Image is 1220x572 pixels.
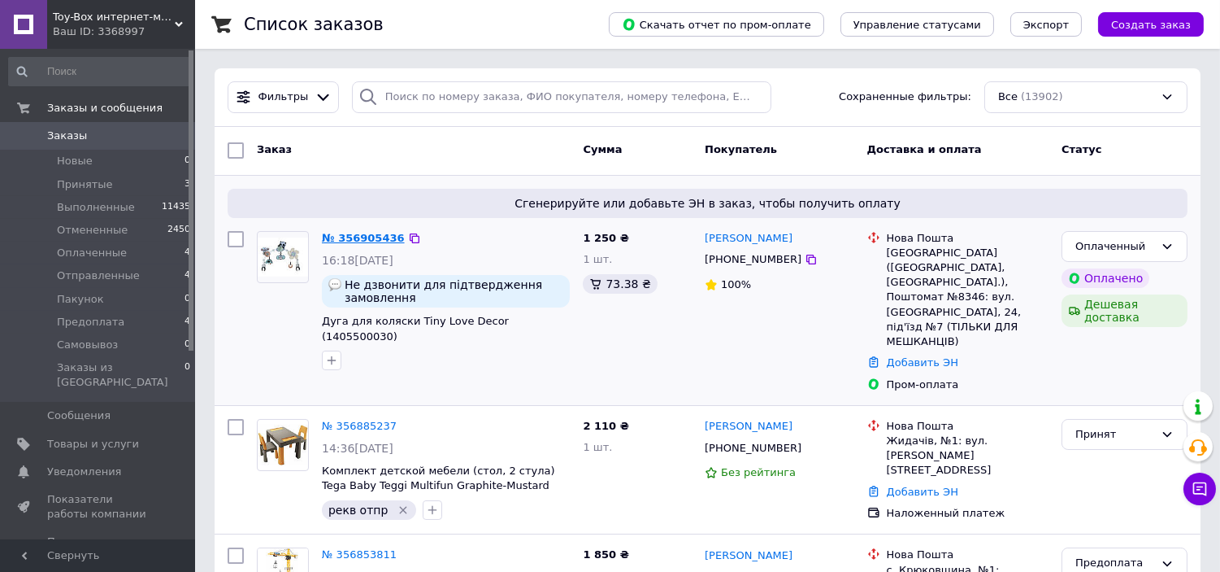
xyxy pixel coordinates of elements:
span: рекв отпр [328,504,388,517]
span: Принятые [57,177,113,192]
button: Создать заказ [1098,12,1204,37]
span: 4 [185,269,190,283]
div: Наложенный платеж [887,506,1049,521]
a: Фото товару [257,231,309,283]
div: Жидачів, №1: вул. [PERSON_NAME][STREET_ADDRESS] [887,434,1049,478]
span: Статус [1062,143,1102,155]
div: Оплаченный [1075,238,1154,255]
span: 11435 [162,200,190,215]
div: Оплачено [1062,269,1149,288]
a: Добавить ЭН [887,486,958,498]
a: Добавить ЭН [887,356,958,369]
span: Предоплата [57,315,124,330]
span: Заказы [47,129,87,143]
img: Фото товару [258,425,308,465]
span: 0 [185,360,190,390]
div: Нова Пошта [887,419,1049,434]
a: Комплект детской мебели (стол, 2 стула) Tega Baby Teggi Multifun Graphite-Mustard (TI-011-172) [322,465,555,507]
span: 2450 [167,223,190,238]
span: Без рейтинга [721,466,796,478]
div: Дешевая доставка [1062,295,1187,327]
span: Доставка и оплата [867,143,982,155]
span: 0 [185,338,190,352]
button: Управление статусами [840,12,994,37]
input: Поиск по номеру заказа, ФИО покупателя, номеру телефона, Email, номеру накладной [352,81,771,113]
span: Управление статусами [853,19,981,31]
span: 1 850 ₴ [583,548,628,561]
h1: Список заказов [244,15,384,34]
span: Отправленные [57,269,140,283]
span: 0 [185,154,190,168]
img: :speech_balloon: [328,278,341,291]
span: Оплаченные [57,246,127,260]
img: Фото товару [258,238,308,277]
span: Самовывоз [57,338,118,352]
div: Ваш ID: 3368997 [53,24,195,39]
button: Скачать отчет по пром-оплате [609,12,824,37]
span: Заказ [257,143,292,155]
button: Чат с покупателем [1183,473,1216,505]
span: Товары и услуги [47,437,139,452]
div: Пром-оплата [887,378,1049,392]
button: Экспорт [1010,12,1082,37]
span: 3 [185,177,190,192]
span: Пакунок [57,292,104,307]
div: 73.38 ₴ [583,274,657,294]
span: 16:18[DATE] [322,254,393,267]
a: [PERSON_NAME] [705,548,792,564]
span: Toy-Box интернет-магазин детских товаров [53,10,175,24]
span: 100% [721,278,751,290]
span: Сгенерируйте или добавьте ЭН в заказ, чтобы получить оплату [234,195,1181,212]
span: Новые [57,154,93,168]
span: (13902) [1021,90,1063,103]
span: Выполненные [57,200,135,215]
span: 1 шт. [583,253,612,265]
span: Панель управления [47,535,150,564]
span: Создать заказ [1111,19,1191,31]
a: № 356905436 [322,232,405,244]
span: 4 [185,315,190,330]
div: [PHONE_NUMBER] [701,438,805,459]
span: 1 250 ₴ [583,232,628,244]
span: Все [998,90,1018,105]
a: № 356853811 [322,548,397,561]
span: 2 110 ₴ [583,420,628,432]
a: Создать заказ [1082,18,1204,30]
div: Нова Пошта [887,548,1049,562]
span: Отмененные [57,223,128,238]
span: 0 [185,292,190,307]
a: № 356885237 [322,420,397,432]
span: Покупатель [705,143,777,155]
span: Сообщения [47,408,111,423]
a: [PERSON_NAME] [705,231,792,247]
div: Предоплата [1075,555,1154,572]
div: [GEOGRAPHIC_DATA] ([GEOGRAPHIC_DATA], [GEOGRAPHIC_DATA].), Поштомат №8346: вул. [GEOGRAPHIC_DATA]... [887,246,1049,349]
span: 4 [185,246,190,260]
span: Уведомления [47,465,121,479]
a: Фото товару [257,419,309,471]
a: [PERSON_NAME] [705,419,792,434]
span: Фильтры [258,90,309,105]
span: Заказы из [GEOGRAPHIC_DATA] [57,360,185,390]
div: Нова Пошта [887,231,1049,246]
svg: Удалить метку [397,504,410,517]
div: Принят [1075,426,1154,443]
span: Не дзвонити для підтвердження замовлення [345,278,563,304]
a: Дуга для коляски Tiny Love Decor (1405500030) [322,315,509,343]
span: 1 шт. [583,441,612,453]
div: [PHONE_NUMBER] [701,249,805,270]
span: Сумма [583,143,622,155]
input: Поиск [8,57,192,86]
span: Показатели работы компании [47,492,150,522]
span: 14:36[DATE] [322,442,393,455]
span: Экспорт [1023,19,1069,31]
span: Заказы и сообщения [47,101,163,116]
span: Скачать отчет по пром-оплате [622,17,811,32]
span: Сохраненные фильтры: [839,90,971,105]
